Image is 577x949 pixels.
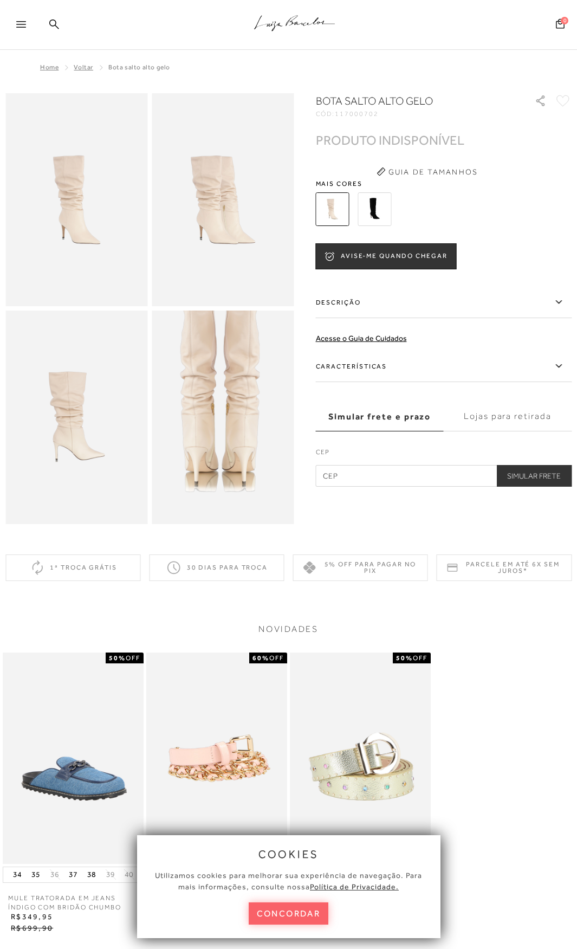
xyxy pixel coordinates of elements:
[84,867,99,882] button: 38
[74,63,93,71] a: Voltar
[3,894,144,912] a: MULE TRATORADA EM JEANS ÍNDIGO COM BRIDÃO CHUMBO
[269,654,284,662] span: OFF
[258,848,319,860] span: cookies
[11,912,53,921] span: R$349,95
[413,654,427,662] span: OFF
[249,902,329,925] button: concordar
[316,192,349,226] img: Bota salto alto gelo
[11,924,53,932] span: R$699,90
[310,882,399,891] a: Política de Privacidade.
[358,192,392,226] img: Bota slouch cano alto preta
[290,653,431,864] img: CINTO FINO REBITES COLORIDOS METALIZADO DOURADO
[47,869,62,880] button: 36
[126,654,140,662] span: OFF
[3,653,144,864] img: MULE TRATORADA EM JEANS ÍNDIGO COM BRIDÃO CHUMBO
[155,871,422,891] span: Utilizamos cookies para melhorar sua experiência de navegação. Para mais informações, consulte nossa
[316,111,523,117] div: CÓD:
[316,465,572,487] input: CEP
[5,554,140,581] div: 1ª troca grátis
[252,654,269,662] strong: 60%
[109,654,126,662] strong: 50%
[316,334,407,343] a: Acesse o Guia de Cuidados
[40,63,59,71] a: Home
[437,554,572,581] div: Parcele em até 6x sem juros*
[293,554,428,581] div: 5% off para pagar no PIX
[78,187,362,614] img: image
[316,134,464,146] div: PRODUTO INDISPONÍVEL
[561,17,568,24] span: 0
[28,867,43,882] button: 35
[316,402,444,431] label: Simular frete e prazo
[146,653,287,864] img: CINTO FINO CORRENTES ROSA
[316,93,510,108] h1: Bota salto alto gelo
[316,287,572,318] label: Descrição
[335,110,378,118] span: 117000702
[444,402,572,431] label: Lojas para retirada
[496,465,572,487] button: Simular Frete
[10,867,25,882] button: 34
[316,351,572,382] label: Características
[66,867,81,882] button: 37
[152,93,294,306] img: image
[5,93,147,306] img: image
[5,311,147,524] img: image
[149,554,284,581] div: 30 dias para troca
[108,63,170,71] span: Bota salto alto gelo
[316,243,457,269] button: AVISE-ME QUANDO CHEGAR
[121,869,137,880] button: 40
[553,18,568,33] button: 0
[103,869,118,880] button: 39
[316,180,572,187] span: Mais cores
[373,163,482,180] button: Guia de Tamanhos
[316,447,572,462] label: CEP
[396,654,413,662] strong: 50%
